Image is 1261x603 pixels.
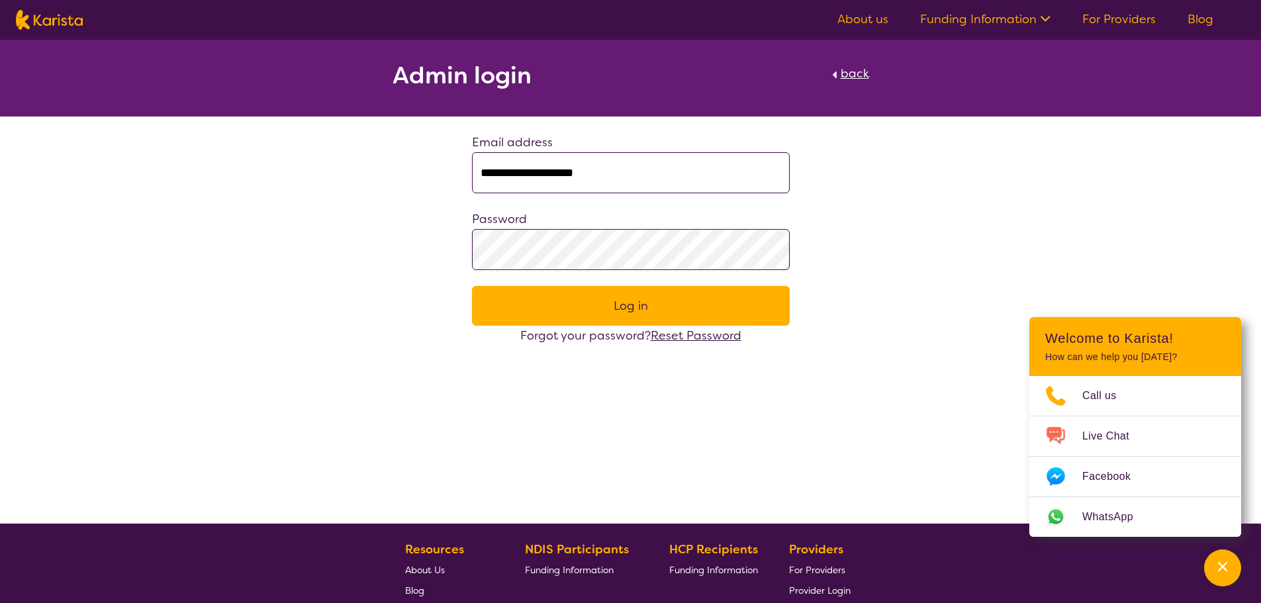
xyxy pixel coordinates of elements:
[789,584,851,596] span: Provider Login
[1082,507,1149,527] span: WhatsApp
[405,559,494,580] a: About Us
[1082,11,1156,27] a: For Providers
[472,326,790,346] div: Forgot your password?
[920,11,1051,27] a: Funding Information
[1188,11,1213,27] a: Blog
[669,559,758,580] a: Funding Information
[789,559,851,580] a: For Providers
[472,134,553,150] label: Email address
[1029,317,1241,537] div: Channel Menu
[651,328,741,344] a: Reset Password
[1045,351,1225,363] p: How can we help you [DATE]?
[405,564,445,576] span: About Us
[669,541,758,557] b: HCP Recipients
[16,10,83,30] img: Karista logo
[405,584,424,596] span: Blog
[525,541,629,557] b: NDIS Participants
[789,580,851,600] a: Provider Login
[1029,376,1241,537] ul: Choose channel
[1082,426,1145,446] span: Live Chat
[472,211,527,227] label: Password
[789,564,845,576] span: For Providers
[789,541,843,557] b: Providers
[841,66,869,81] span: back
[525,559,639,580] a: Funding Information
[393,64,532,87] h2: Admin login
[472,286,790,326] button: Log in
[837,11,888,27] a: About us
[405,541,464,557] b: Resources
[669,564,758,576] span: Funding Information
[1045,330,1225,346] h2: Welcome to Karista!
[405,580,494,600] a: Blog
[1082,386,1133,406] span: Call us
[1204,549,1241,586] button: Channel Menu
[525,564,614,576] span: Funding Information
[1029,497,1241,537] a: Web link opens in a new tab.
[829,64,869,93] a: back
[1082,467,1146,487] span: Facebook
